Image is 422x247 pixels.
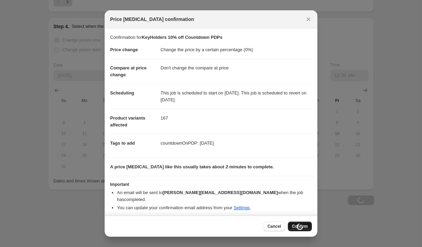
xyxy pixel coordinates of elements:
[110,65,146,77] span: Compare at price change
[110,182,312,187] h3: Important
[110,47,138,52] span: Price change
[304,14,313,24] button: Close
[110,16,194,23] span: Price [MEDICAL_DATA] confirmation
[117,204,312,211] li: You can update your confirmation email address from your .
[117,189,312,203] li: An email will be sent to when the job has completed .
[263,222,285,231] button: Cancel
[110,34,312,41] p: Confirmation for
[161,59,312,77] dd: Don't change the compare at price
[161,84,312,109] dd: This job is scheduled to start on [DATE]. This job is scheduled to revert on [DATE].
[110,90,134,96] span: Scheduling
[142,35,222,40] b: KeyHolders 10% off Countdown PDPs
[234,205,250,210] a: Settings
[161,109,312,127] dd: 167
[110,141,135,146] span: Tags to add
[161,134,312,152] dd: countdownOnPDP: [DATE]
[161,41,312,59] dd: Change the price by a certain percentage (0%)
[110,115,145,127] span: Product variants affected
[110,164,274,169] b: A price [MEDICAL_DATA] like this usually takes about 2 minutes to complete.
[268,224,281,229] span: Cancel
[163,190,278,195] b: [PERSON_NAME][EMAIL_ADDRESS][DOMAIN_NAME]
